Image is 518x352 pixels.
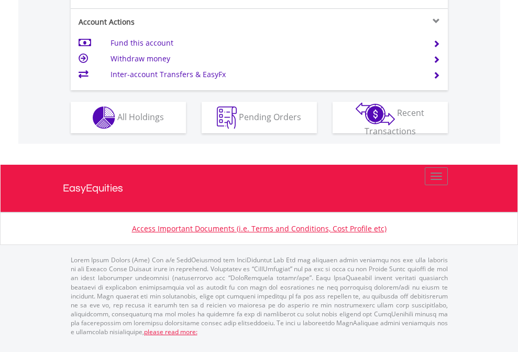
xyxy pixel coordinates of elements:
[333,102,448,133] button: Recent Transactions
[71,17,259,27] div: Account Actions
[356,102,395,125] img: transactions-zar-wht.png
[144,327,197,336] a: please read more:
[239,111,301,122] span: Pending Orders
[111,67,420,82] td: Inter-account Transfers & EasyFx
[202,102,317,133] button: Pending Orders
[111,51,420,67] td: Withdraw money
[111,35,420,51] td: Fund this account
[93,106,115,129] img: holdings-wht.png
[63,165,456,212] a: EasyEquities
[71,102,186,133] button: All Holdings
[117,111,164,122] span: All Holdings
[217,106,237,129] img: pending_instructions-wht.png
[71,255,448,336] p: Lorem Ipsum Dolors (Ame) Con a/e SeddOeiusmod tem InciDiduntut Lab Etd mag aliquaen admin veniamq...
[132,223,387,233] a: Access Important Documents (i.e. Terms and Conditions, Cost Profile etc)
